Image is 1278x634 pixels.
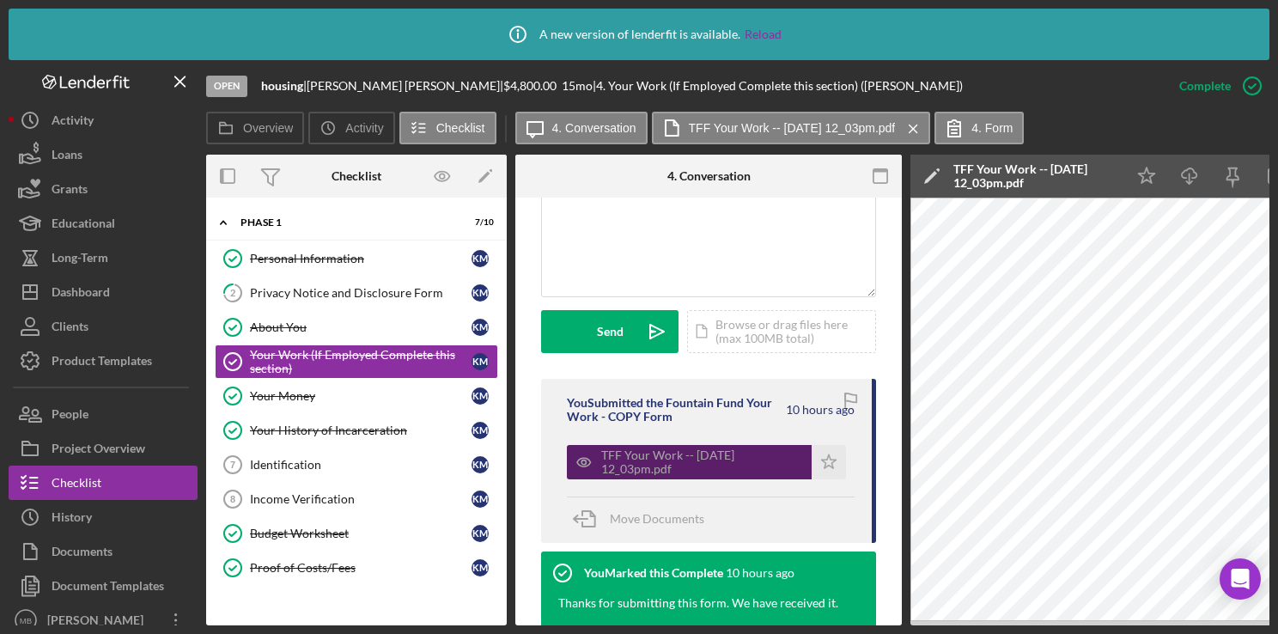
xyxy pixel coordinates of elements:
div: Your History of Incarceration [250,424,472,437]
div: Identification [250,458,472,472]
div: Activity [52,103,94,142]
div: Clients [52,309,88,348]
div: 4. Conversation [667,169,751,183]
div: Long-Term [52,241,108,279]
div: K M [472,491,489,508]
button: Activity [9,103,198,137]
div: K M [472,387,489,405]
button: Move Documents [567,497,721,540]
b: housing [261,78,303,93]
button: Grants [9,172,198,206]
div: You Marked this Complete [584,566,723,580]
a: 2Privacy Notice and Disclosure FormKM [215,276,498,310]
div: History [52,500,92,539]
div: | [261,79,307,93]
button: Checklist [9,466,198,500]
div: Educational [52,206,115,245]
div: Document Templates [52,569,164,607]
div: Proof of Costs/Fees [250,561,472,575]
div: K M [472,525,489,542]
div: Personal Information [250,252,472,265]
div: Documents [52,534,113,573]
div: 15 mo [562,79,593,93]
div: A new version of lenderfit is available. [496,13,782,56]
div: Product Templates [52,344,152,382]
div: K M [472,353,489,370]
button: Complete [1162,69,1269,103]
button: Project Overview [9,431,198,466]
button: Overview [206,112,304,144]
div: Open [206,76,247,97]
tspan: 2 [230,287,235,298]
div: Checklist [52,466,101,504]
div: K M [472,284,489,302]
div: K M [472,319,489,336]
time: 2025-08-12 16:03 [726,566,794,580]
button: Send [541,310,679,353]
div: | 4. Your Work (If Employed Complete this section) ([PERSON_NAME]) [593,79,963,93]
a: Proof of Costs/FeesKM [215,551,498,585]
a: Your History of IncarcerationKM [215,413,498,448]
button: 4. Conversation [515,112,648,144]
div: Phase 1 [240,217,451,228]
time: 2025-08-12 16:03 [786,403,855,417]
button: Educational [9,206,198,241]
button: Product Templates [9,344,198,378]
div: People [52,397,88,436]
div: TFF Your Work -- [DATE] 12_03pm.pdf [953,162,1117,190]
button: Loans [9,137,198,172]
div: Budget Worksheet [250,527,472,540]
div: [PERSON_NAME] [PERSON_NAME] | [307,79,503,93]
div: You Submitted the Fountain Fund Your Work - COPY Form [567,396,783,424]
div: Income Verification [250,492,472,506]
div: K M [472,422,489,439]
div: Send [597,310,624,353]
button: Document Templates [9,569,198,603]
a: 7IdentificationKM [215,448,498,482]
label: 4. Form [971,121,1013,135]
a: Personal InformationKM [215,241,498,276]
button: Checklist [399,112,496,144]
text: MB [20,616,32,625]
a: About YouKM [215,310,498,344]
div: Complete [1179,69,1231,103]
button: Long-Term [9,241,198,275]
button: 4. Form [934,112,1024,144]
div: K M [472,559,489,576]
button: History [9,500,198,534]
button: Documents [9,534,198,569]
div: K M [472,456,489,473]
tspan: 8 [230,494,235,504]
button: Clients [9,309,198,344]
div: Project Overview [52,431,145,470]
button: Activity [308,112,394,144]
button: TFF Your Work -- [DATE] 12_03pm.pdf [567,445,846,479]
label: TFF Your Work -- [DATE] 12_03pm.pdf [689,121,896,135]
label: Activity [345,121,383,135]
a: Your Work (If Employed Complete this section)KM [215,344,498,379]
div: K M [472,250,489,267]
a: Budget WorksheetKM [215,516,498,551]
div: Privacy Notice and Disclosure Form [250,286,472,300]
div: Thanks for submitting this form. We have received it. [541,594,855,629]
div: $4,800.00 [503,79,562,93]
div: TFF Your Work -- [DATE] 12_03pm.pdf [601,448,803,476]
div: About You [250,320,472,334]
div: Loans [52,137,82,176]
span: Move Documents [610,511,704,526]
div: Dashboard [52,275,110,314]
div: Checklist [332,169,381,183]
button: Dashboard [9,275,198,309]
a: Your MoneyKM [215,379,498,413]
button: People [9,397,198,431]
